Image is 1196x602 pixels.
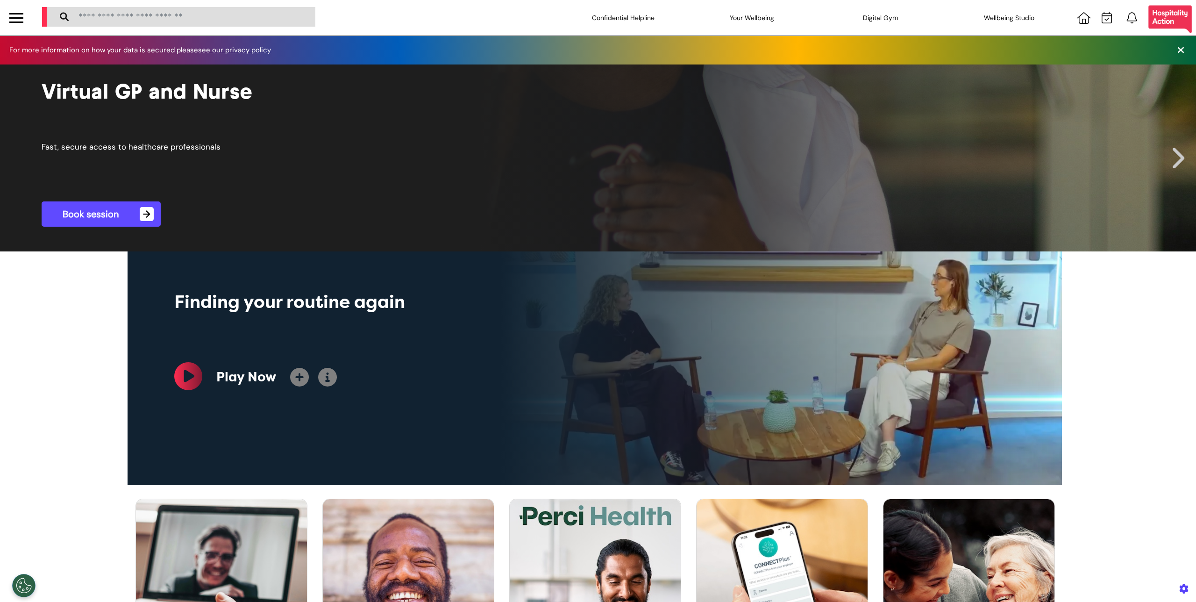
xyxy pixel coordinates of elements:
[9,47,280,54] div: For more information on how your data is secured please
[834,5,927,31] div: Digital Gym
[705,5,799,31] div: Your Wellbeing
[140,207,154,221] span: →
[12,574,36,597] button: Open Preferences
[42,201,161,227] a: Book session→
[42,79,252,104] h1: Virtual GP and Nurse
[174,289,688,315] div: Finding your routine again
[216,367,276,387] div: Play Now
[42,142,221,151] h4: Fast, secure access to healthcare professionals
[577,5,670,31] div: Confidential Helpline
[198,45,271,55] a: see our privacy policy
[962,5,1056,31] div: Wellbeing Studio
